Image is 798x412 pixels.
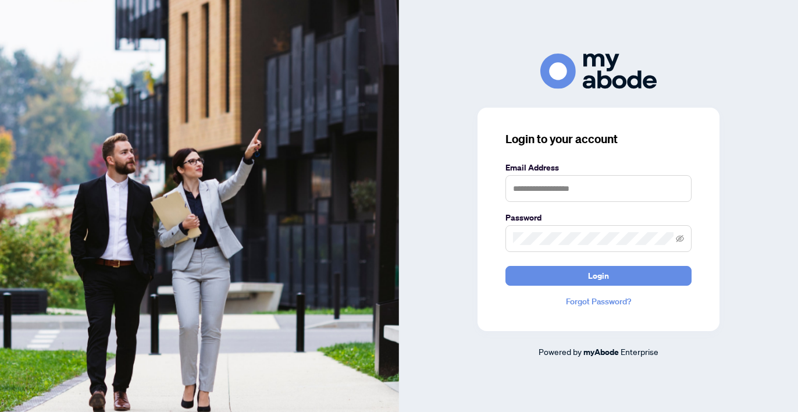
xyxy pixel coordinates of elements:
label: Password [505,211,692,224]
span: Enterprise [621,346,658,357]
button: Login [505,266,692,286]
span: Powered by [539,346,582,357]
a: myAbode [583,346,619,358]
img: ma-logo [540,54,657,89]
h3: Login to your account [505,131,692,147]
a: Forgot Password? [505,295,692,308]
span: Login [588,267,609,285]
span: eye-invisible [676,235,684,243]
label: Email Address [505,161,692,174]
